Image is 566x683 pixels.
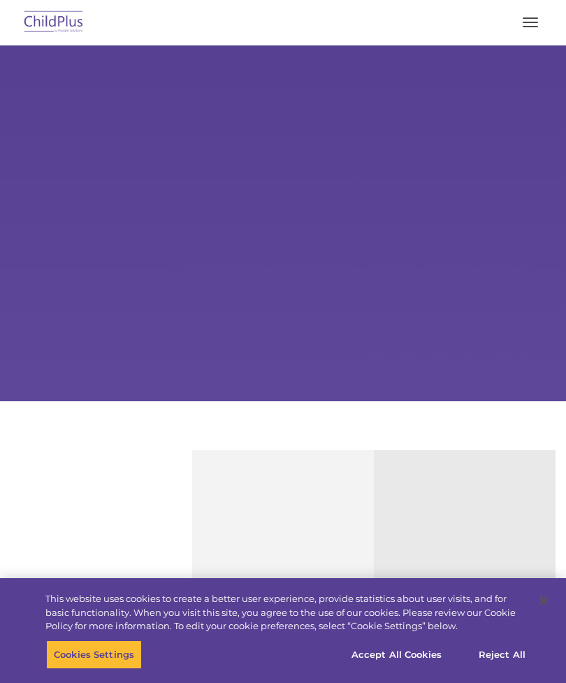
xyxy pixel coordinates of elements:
button: Reject All [458,640,546,669]
button: Close [528,585,559,616]
button: Cookies Settings [46,640,142,669]
div: This website uses cookies to create a better user experience, provide statistics about user visit... [45,592,527,633]
button: Accept All Cookies [344,640,449,669]
img: ChildPlus by Procare Solutions [21,6,87,39]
